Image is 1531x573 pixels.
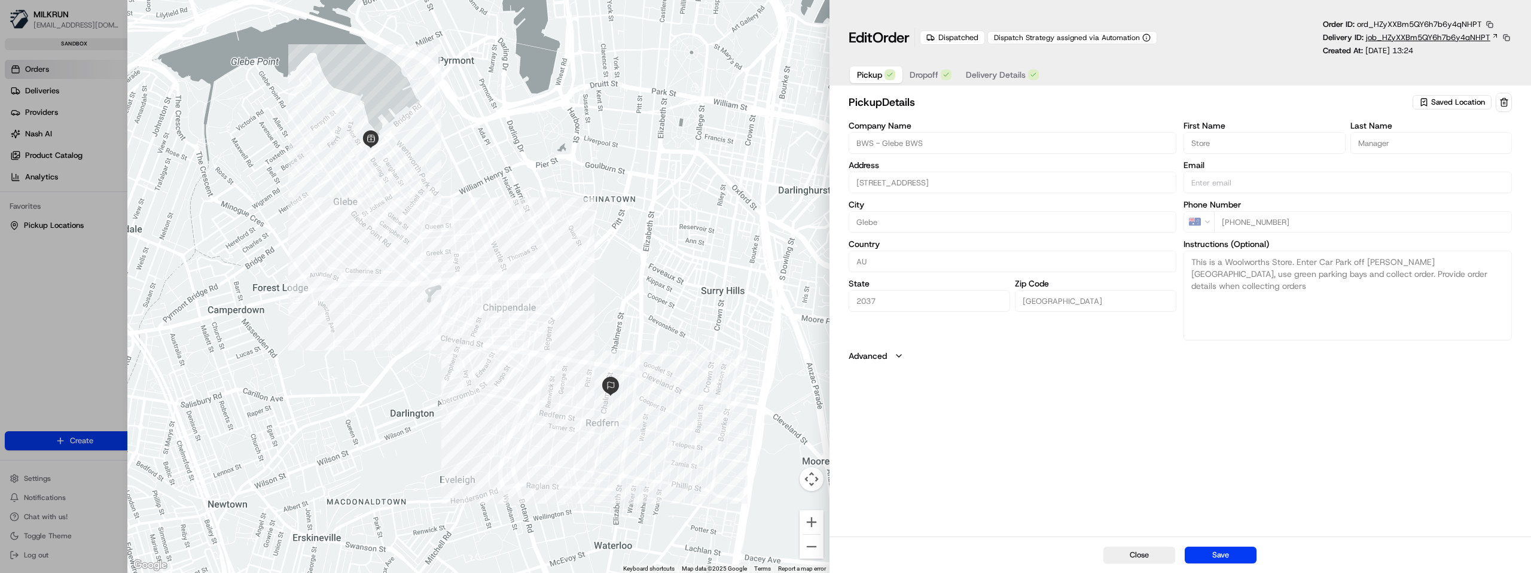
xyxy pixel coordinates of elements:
div: Start new chat [41,114,196,126]
a: Open this area in Google Maps (opens a new window) [130,557,170,573]
img: Google [130,557,170,573]
label: Country [849,240,1177,248]
label: Email [1184,161,1512,169]
a: Report a map error [778,565,826,572]
input: Enter company name [849,132,1177,154]
input: Enter first name [1184,132,1345,154]
span: Saved Location [1431,97,1485,108]
div: Delivery ID: [1323,32,1512,43]
input: Enter state [849,290,1010,312]
button: Zoom out [800,535,824,559]
p: Welcome 👋 [12,48,218,67]
span: API Documentation [113,173,192,185]
label: Phone Number [1184,200,1512,209]
span: [DATE] 13:24 [1365,45,1413,56]
label: Address [849,161,1177,169]
div: We're available if you need us! [41,126,151,136]
h2: pickup Details [849,94,1410,111]
button: Start new chat [203,118,218,132]
div: 📗 [12,175,22,184]
span: Order [873,28,910,47]
span: Knowledge Base [24,173,92,185]
span: job_HZyXXBm5QY6h7b6y4qNHPT [1366,32,1490,43]
input: 14-18 Bridge Road, Glebe, 2037 NSW, AU [849,172,1177,193]
button: Advanced [849,350,1512,362]
label: State [849,279,1010,288]
input: Enter zip code [1015,290,1176,312]
label: Instructions (Optional) [1184,240,1512,248]
input: Clear [31,77,197,90]
span: Dropoff [910,69,938,81]
span: Dispatch Strategy assigned via Automation [994,33,1140,42]
button: Dispatch Strategy assigned via Automation [987,31,1157,44]
button: Save [1185,547,1256,563]
div: 💻 [101,175,111,184]
input: Enter country [849,251,1177,272]
span: ord_HZyXXBm5QY6h7b6y4qNHPT [1357,19,1482,29]
a: 💻API Documentation [96,169,197,190]
button: Map camera controls [800,467,824,491]
img: Nash [12,12,36,36]
div: Dispatched [920,31,985,45]
label: Last Name [1350,121,1512,130]
textarea: This is a Woolworths Store. Enter Car Park off [PERSON_NAME][GEOGRAPHIC_DATA], use green parking ... [1184,251,1512,340]
p: Created At: [1323,45,1413,56]
button: Zoom in [800,510,824,534]
button: Keyboard shortcuts [623,565,675,573]
input: Enter email [1184,172,1512,193]
a: Powered byPylon [84,202,145,212]
a: job_HZyXXBm5QY6h7b6y4qNHPT [1366,32,1499,43]
label: Advanced [849,350,887,362]
span: Delivery Details [966,69,1026,81]
h1: Edit [849,28,910,47]
label: First Name [1184,121,1345,130]
img: 1736555255976-a54dd68f-1ca7-489b-9aae-adbdc363a1c4 [12,114,33,136]
input: Enter phone number [1214,211,1512,233]
label: City [849,200,1177,209]
span: Pylon [119,203,145,212]
label: Company Name [849,121,1177,130]
span: Map data ©2025 Google [682,565,747,572]
a: 📗Knowledge Base [7,169,96,190]
a: Terms [754,565,771,572]
p: Order ID: [1323,19,1482,30]
button: Saved Location [1413,94,1493,111]
label: Zip Code [1015,279,1176,288]
span: Pickup [857,69,882,81]
input: Enter city [849,211,1177,233]
button: Close [1103,547,1175,563]
input: Enter last name [1350,132,1512,154]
